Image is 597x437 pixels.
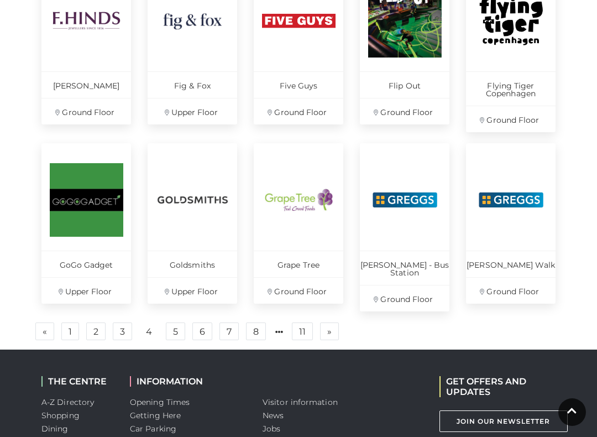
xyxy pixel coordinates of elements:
[466,277,556,304] p: Ground Floor
[360,71,449,98] p: Flip Out
[148,277,237,304] p: Upper Floor
[263,397,338,407] a: Visitor information
[360,251,449,285] p: [PERSON_NAME] - Bus Station
[166,322,185,340] a: 5
[41,71,131,98] p: [PERSON_NAME]
[254,98,343,124] p: Ground Floor
[130,424,176,434] a: Car Parking
[41,410,80,420] a: Shopping
[360,143,449,311] a: [PERSON_NAME] - Bus Station Ground Floor
[263,424,280,434] a: Jobs
[148,251,237,277] p: Goldsmiths
[41,251,131,277] p: GoGo Gadget
[360,98,449,124] p: Ground Floor
[263,410,284,420] a: News
[320,322,339,340] a: Next
[254,71,343,98] p: Five Guys
[466,106,556,132] p: Ground Floor
[43,327,47,335] span: «
[148,98,237,124] p: Upper Floor
[439,410,568,432] a: Join Our Newsletter
[61,322,79,340] a: 1
[148,71,237,98] p: Fig & Fox
[86,322,106,340] a: 2
[246,322,266,340] a: 8
[130,397,190,407] a: Opening Times
[466,251,556,277] p: [PERSON_NAME] Walk
[130,410,181,420] a: Getting Here
[41,143,131,304] a: GoGo Gadget Upper Floor
[292,322,313,340] a: 11
[360,285,449,311] p: Ground Floor
[139,323,159,341] a: 4
[113,322,132,340] a: 3
[35,322,54,340] a: Previous
[41,277,131,304] p: Upper Floor
[130,376,246,387] h2: INFORMATION
[466,71,556,106] p: Flying Tiger Copenhagen
[254,277,343,304] p: Ground Floor
[254,143,343,304] a: Grape Tree Ground Floor
[41,397,94,407] a: A-Z Directory
[439,376,556,397] h2: GET OFFERS AND UPDATES
[41,424,69,434] a: Dining
[41,98,131,124] p: Ground Floor
[41,376,113,387] h2: THE CENTRE
[254,251,343,277] p: Grape Tree
[148,143,237,304] a: Goldsmiths Upper Floor
[219,322,239,340] a: 7
[327,327,332,335] span: »
[192,322,212,340] a: 6
[466,143,556,304] a: [PERSON_NAME] Walk Ground Floor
